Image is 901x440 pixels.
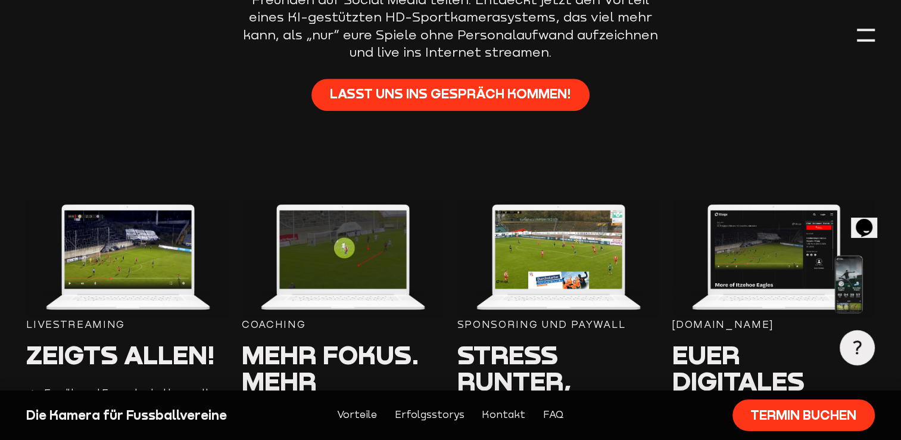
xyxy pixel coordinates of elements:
span: Mehr Fokus. Mehr Möglichkeiten. [242,339,462,423]
iframe: chat widget [851,202,889,238]
img: Mockup-TV.png [672,199,874,318]
a: Vorteile [337,407,377,423]
img: Sponsoring-Mockup.png [457,199,659,318]
span: Zeigts allen! [26,339,215,370]
a: Erfolgsstorys [395,407,464,423]
span: Euer digitales Zuhause [672,339,805,423]
a: Kontakt [482,407,525,423]
a: FAQ [543,407,564,423]
span: Lasst uns ins Gespräch kommen! [330,85,571,103]
div: Coaching [242,317,444,333]
img: Mockup_Coaching-1.png [242,199,444,318]
div: Die Kamera für Fussballvereine [26,407,228,424]
div: Sponsoring und paywall [457,317,659,333]
img: Fussball-Player.png [26,199,228,317]
li: Familie und Freunde sind immer live & on-demand dabei [26,386,228,417]
div: [DOMAIN_NAME] [672,317,874,333]
div: Livestreaming [26,317,228,333]
a: Lasst uns ins Gespräch kommen! [311,79,589,111]
a: Termin buchen [732,399,875,432]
